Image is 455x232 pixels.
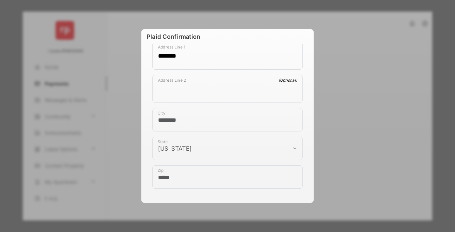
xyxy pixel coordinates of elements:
[141,29,314,44] h6: Plaid Confirmation
[152,108,303,131] div: payment_method_screening[postal_addresses][locality]
[152,165,303,189] div: payment_method_screening[postal_addresses][postalCode]
[152,75,303,103] div: payment_method_screening[postal_addresses][addressLine2]
[152,42,303,70] div: payment_method_screening[postal_addresses][addressLine1]
[152,137,303,160] div: payment_method_screening[postal_addresses][administrativeArea]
